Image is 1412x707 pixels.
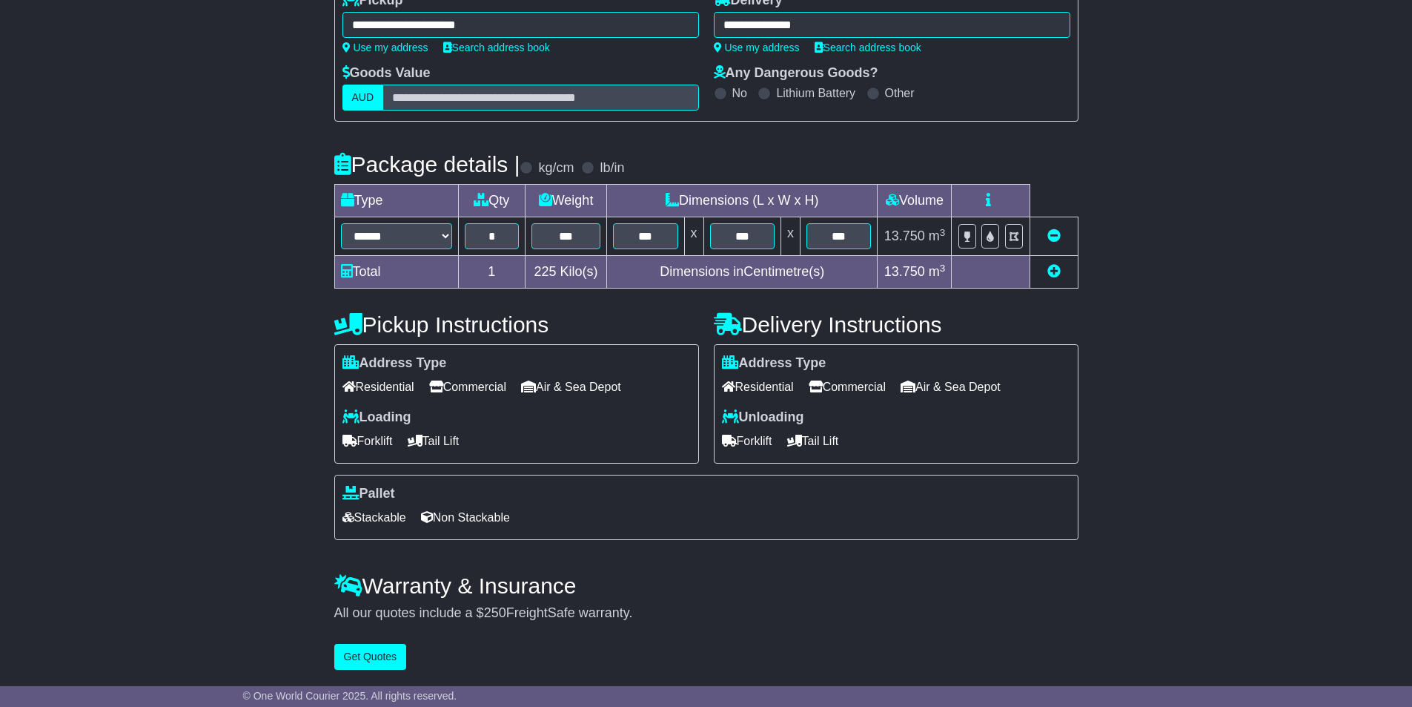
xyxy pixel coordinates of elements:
a: Use my address [714,42,800,53]
label: kg/cm [538,160,574,177]
label: Goods Value [342,65,431,82]
label: Unloading [722,410,804,426]
td: x [684,217,703,256]
a: Add new item [1047,264,1061,279]
td: 1 [458,256,526,289]
h4: Delivery Instructions [714,312,1078,337]
a: Use my address [342,42,428,53]
span: 13.750 [884,228,925,243]
label: Address Type [722,355,826,372]
label: Lithium Battery [776,86,855,100]
label: lb/in [600,160,624,177]
button: Get Quotes [334,644,407,670]
span: Residential [342,375,414,398]
td: x [780,217,800,256]
span: 225 [534,264,557,279]
span: Forklift [722,430,772,453]
span: Non Stackable [421,506,510,529]
td: Dimensions (L x W x H) [607,185,878,217]
span: 250 [484,605,506,620]
h4: Package details | [334,152,520,177]
td: Total [334,256,458,289]
sup: 3 [940,263,946,274]
span: Forklift [342,430,393,453]
label: Any Dangerous Goods? [714,65,878,82]
td: Qty [458,185,526,217]
td: Kilo(s) [526,256,607,289]
label: Pallet [342,486,395,502]
h4: Pickup Instructions [334,312,699,337]
a: Remove this item [1047,228,1061,243]
label: Other [885,86,915,100]
td: Weight [526,185,607,217]
span: Air & Sea Depot [521,375,621,398]
h4: Warranty & Insurance [334,573,1078,598]
span: Residential [722,375,794,398]
span: Commercial [429,375,506,398]
label: Loading [342,410,411,426]
span: Stackable [342,506,406,529]
span: Commercial [809,375,886,398]
label: No [732,86,747,100]
a: Search address book [443,42,550,53]
span: Tail Lift [787,430,839,453]
td: Dimensions in Centimetre(s) [607,256,878,289]
span: Air & Sea Depot [901,375,1001,398]
td: Volume [878,185,952,217]
span: m [929,228,946,243]
td: Type [334,185,458,217]
label: AUD [342,85,384,111]
span: m [929,264,946,279]
a: Search address book [815,42,921,53]
span: 13.750 [884,264,925,279]
sup: 3 [940,227,946,238]
label: Address Type [342,355,447,372]
span: Tail Lift [408,430,460,453]
span: © One World Courier 2025. All rights reserved. [243,690,457,702]
div: All our quotes include a $ FreightSafe warranty. [334,605,1078,622]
